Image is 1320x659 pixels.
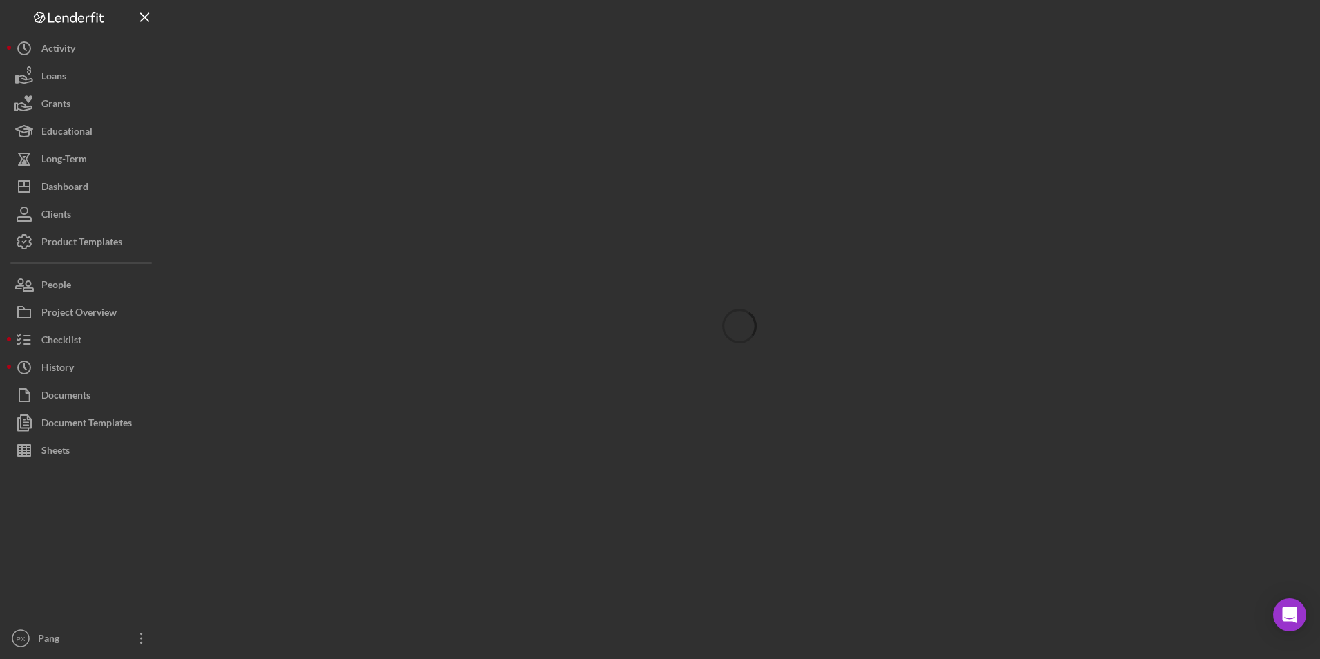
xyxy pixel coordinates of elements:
[7,624,159,652] button: PXPang [PERSON_NAME]
[41,173,88,204] div: Dashboard
[41,90,70,121] div: Grants
[7,90,159,117] button: Grants
[41,354,74,385] div: History
[7,145,159,173] button: Long-Term
[41,200,71,231] div: Clients
[7,62,159,90] button: Loans
[7,437,159,464] button: Sheets
[17,635,26,642] text: PX
[41,298,117,329] div: Project Overview
[7,409,159,437] button: Document Templates
[41,228,122,259] div: Product Templates
[41,117,93,149] div: Educational
[41,145,87,176] div: Long-Term
[7,381,159,409] button: Documents
[7,228,159,256] button: Product Templates
[41,409,132,440] div: Document Templates
[7,173,159,200] button: Dashboard
[41,62,66,93] div: Loans
[1273,598,1306,631] div: Open Intercom Messenger
[41,381,90,412] div: Documents
[7,326,159,354] button: Checklist
[41,35,75,66] div: Activity
[41,326,81,357] div: Checklist
[7,298,159,326] button: Project Overview
[7,117,159,145] button: Educational
[7,271,159,298] button: People
[7,354,159,381] button: History
[41,271,71,302] div: People
[7,200,159,228] button: Clients
[7,35,159,62] button: Activity
[41,437,70,468] div: Sheets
